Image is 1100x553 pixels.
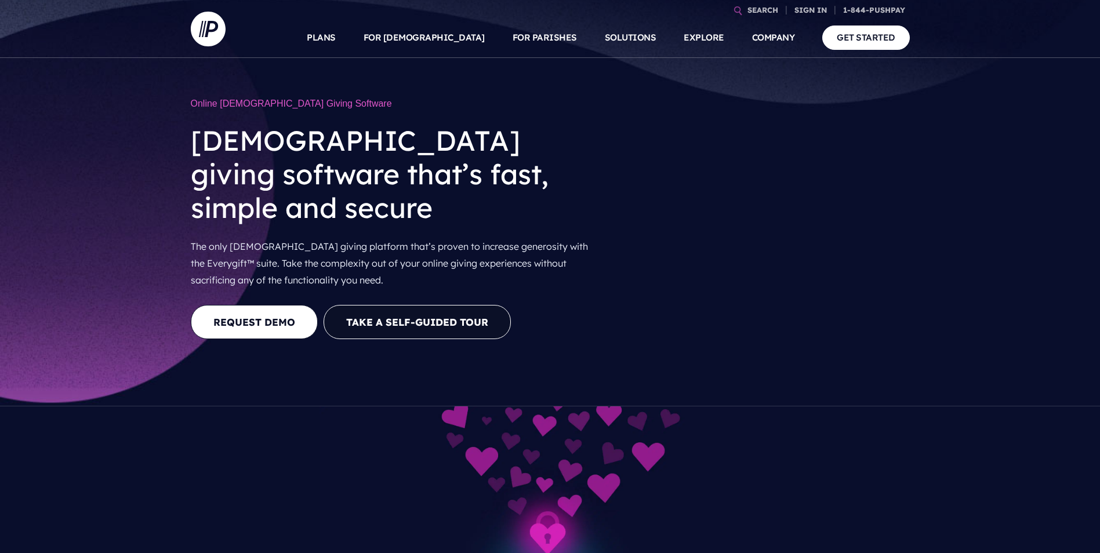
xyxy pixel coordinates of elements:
p: The only [DEMOGRAPHIC_DATA] giving platform that’s proven to increase generosity with the Everygi... [191,234,602,293]
a: PLANS [307,17,336,58]
h2: [DEMOGRAPHIC_DATA] giving software that’s fast, simple and secure [191,115,602,234]
a: SOLUTIONS [605,17,656,58]
button: Take a Self-guided Tour [324,305,511,339]
a: EXPLORE [684,17,724,58]
a: FOR [DEMOGRAPHIC_DATA] [364,17,485,58]
a: FOR PARISHES [513,17,577,58]
picture: everygift-impact [320,409,780,420]
a: GET STARTED [822,26,910,49]
a: REQUEST DEMO [191,305,318,339]
h1: Online [DEMOGRAPHIC_DATA] Giving Software [191,93,602,115]
a: COMPANY [752,17,795,58]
